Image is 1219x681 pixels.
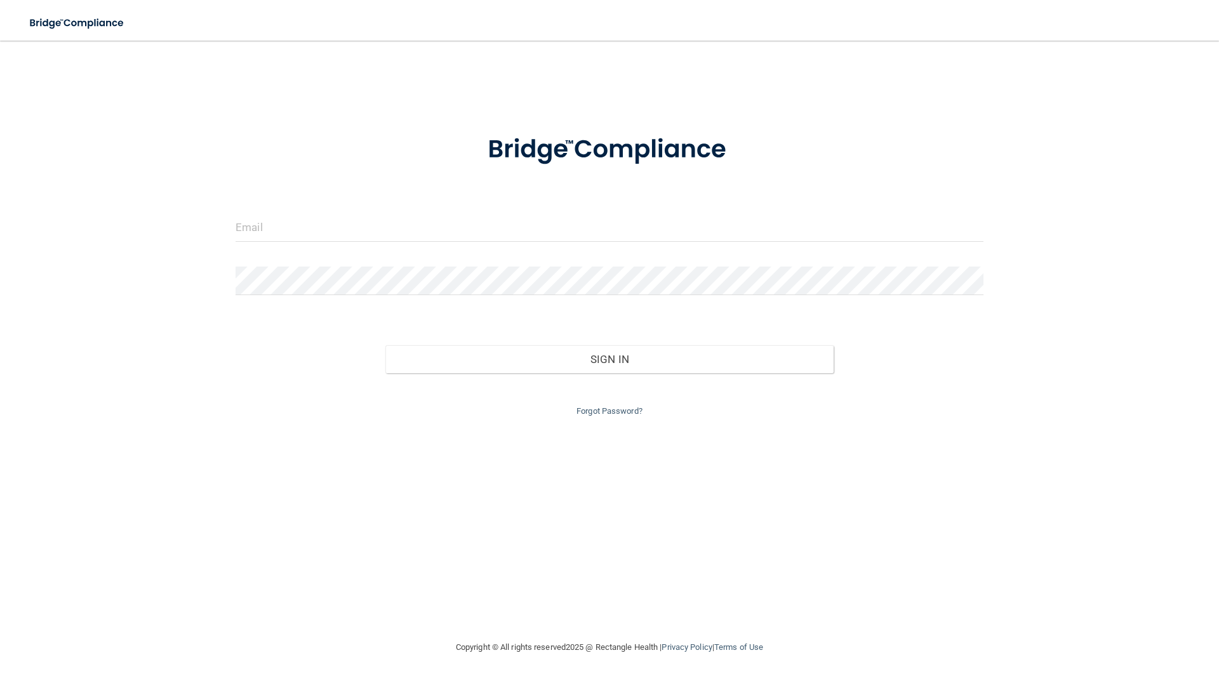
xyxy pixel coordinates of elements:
[576,406,643,416] a: Forgot Password?
[19,10,136,36] img: bridge_compliance_login_screen.278c3ca4.svg
[662,642,712,652] a: Privacy Policy
[378,627,841,668] div: Copyright © All rights reserved 2025 @ Rectangle Health | |
[385,345,834,373] button: Sign In
[714,642,763,652] a: Terms of Use
[462,117,757,183] img: bridge_compliance_login_screen.278c3ca4.svg
[236,213,983,242] input: Email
